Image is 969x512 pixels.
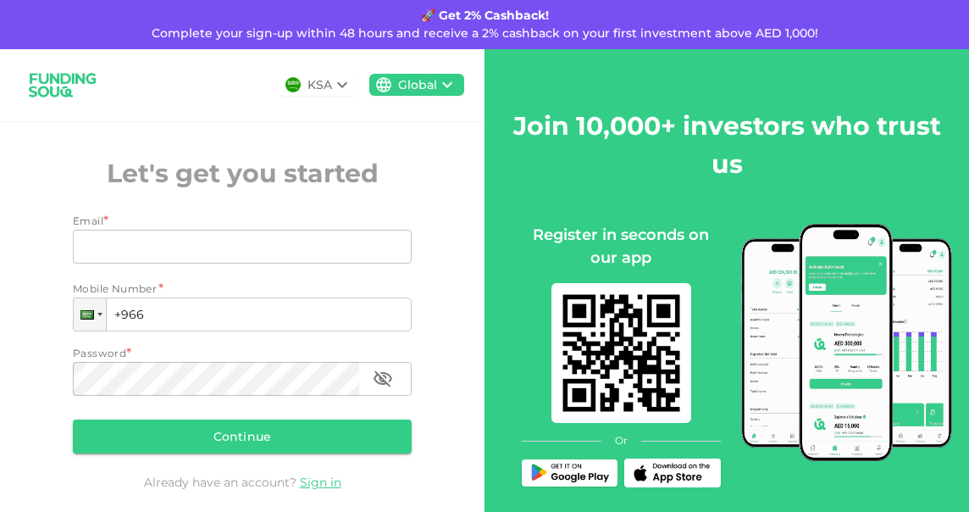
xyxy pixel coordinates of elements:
div: Global [398,76,437,94]
span: Password [73,347,126,359]
div: Saudi Arabia: + 966 [74,298,106,331]
div: Register in seconds on our app [522,224,721,270]
img: flag-sa.b9a346574cdc8950dd34b50780441f57.svg [285,77,301,92]
strong: 🚀 Get 2% Cashback! [421,8,549,23]
div: KSA [307,76,332,94]
img: App Store [630,463,715,483]
div: Already have an account? [73,474,412,491]
span: Complete your sign-up within 48 hours and receive a 2% cashback on your first investment above AE... [152,25,818,41]
img: mobile-app [741,224,952,461]
img: Play Store [528,464,612,483]
input: password [73,362,359,396]
img: mobile-app [551,283,691,423]
span: Mobile Number [73,281,157,298]
input: 1 (702) 123-4567 [73,298,412,331]
input: email [73,230,393,264]
a: Sign in [300,475,341,490]
span: Or [615,433,628,448]
h2: Let's get you started [73,154,412,192]
button: Continue [73,420,412,454]
h2: Join 10,000+ investors who trust us [501,107,952,183]
img: logo [20,63,105,108]
span: Email [73,214,103,227]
